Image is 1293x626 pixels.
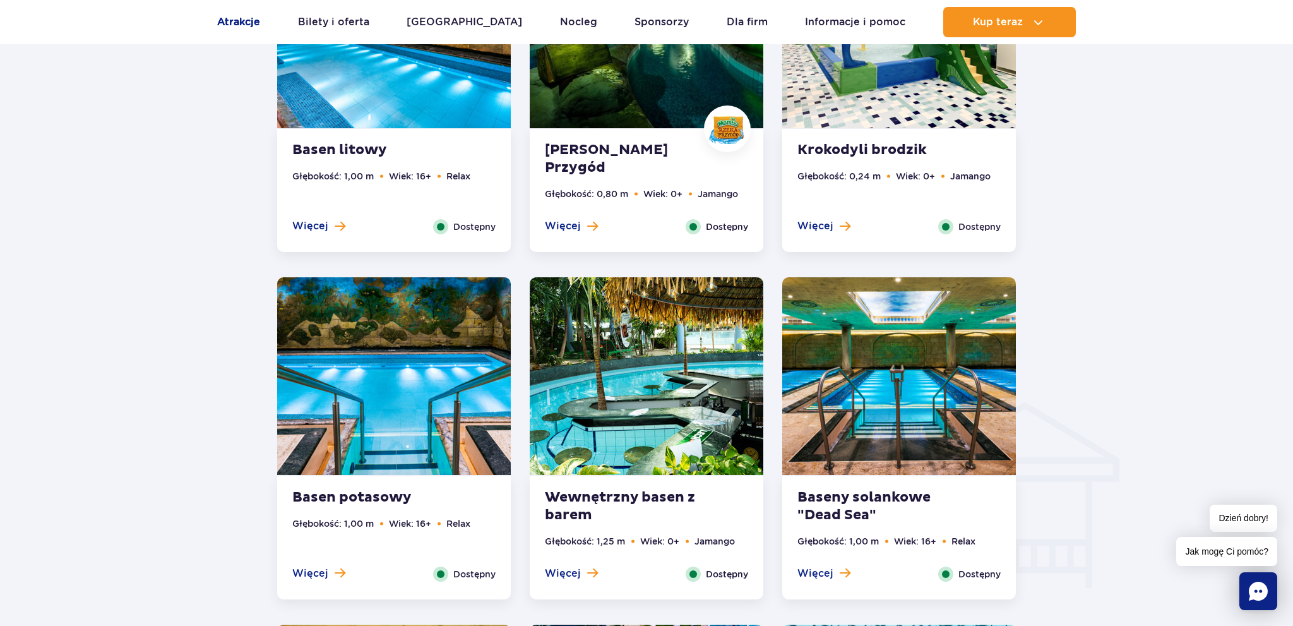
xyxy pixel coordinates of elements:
strong: Wewnętrzny basen z barem [545,489,698,524]
strong: Krokodyli brodzik [797,141,950,159]
span: Dostępny [453,567,496,581]
span: Więcej [292,567,328,581]
button: Więcej [292,567,345,581]
a: Nocleg [560,7,597,37]
button: Więcej [797,219,850,233]
li: Wiek: 0+ [643,187,682,201]
li: Głębokość: 1,25 m [545,534,625,548]
div: Chat [1239,572,1277,610]
li: Wiek: 16+ [389,517,431,531]
li: Jamango [694,534,735,548]
strong: [PERSON_NAME] Przygód [545,141,698,177]
img: Potassium Pool [277,277,511,475]
span: Dzień dobry! [1210,505,1277,532]
span: Jak mogę Ci pomóc? [1176,537,1277,566]
a: [GEOGRAPHIC_DATA] [407,7,522,37]
button: Kup teraz [943,7,1076,37]
button: Więcej [545,567,598,581]
li: Wiek: 0+ [896,169,935,183]
button: Więcej [545,219,598,233]
strong: Basen litowy [292,141,445,159]
a: Sponsorzy [635,7,689,37]
li: Głębokość: 0,80 m [545,187,628,201]
span: Więcej [292,219,328,233]
span: Dostępny [706,567,748,581]
span: Dostępny [958,567,1001,581]
li: Relax [951,534,975,548]
span: Dostępny [453,220,496,234]
li: Wiek: 0+ [640,534,679,548]
span: Więcej [545,219,581,233]
span: Dostępny [706,220,748,234]
a: Informacje i pomoc [805,7,905,37]
span: Więcej [797,219,833,233]
li: Jamango [698,187,738,201]
li: Głębokość: 1,00 m [797,534,879,548]
a: Atrakcje [217,7,260,37]
button: Więcej [292,219,345,233]
span: Więcej [545,567,581,581]
li: Głębokość: 0,24 m [797,169,881,183]
li: Relax [446,169,470,183]
li: Wiek: 16+ [894,534,936,548]
li: Głębokość: 1,00 m [292,169,374,183]
span: Dostępny [958,220,1001,234]
a: Bilety i oferta [298,7,369,37]
img: Pool with bar [530,277,763,475]
button: Więcej [797,567,850,581]
li: Jamango [950,169,991,183]
li: Relax [446,517,470,531]
li: Wiek: 16+ [389,169,431,183]
span: Kup teraz [973,16,1023,28]
strong: Basen potasowy [292,489,445,507]
span: Więcej [797,567,833,581]
strong: Baseny solankowe "Dead Sea" [797,489,950,524]
li: Głębokość: 1,00 m [292,517,374,531]
a: Dla firm [727,7,768,37]
img: Baseny solankowe [782,277,1016,475]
